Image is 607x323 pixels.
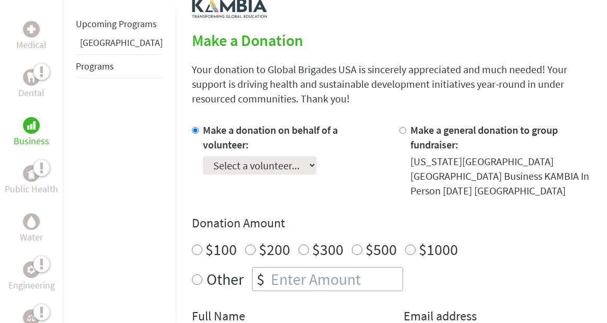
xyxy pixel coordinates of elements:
[365,239,397,259] label: $500
[27,315,36,321] img: Legal Empowerment
[14,134,49,148] p: Business
[192,215,590,232] h4: Donation Amount
[16,38,47,52] p: Medical
[8,261,55,293] a: EngineeringEngineering
[27,25,36,33] img: Medical
[419,239,458,259] label: $1000
[192,31,590,50] h2: Make a Donation
[23,213,40,230] div: Water
[18,86,44,100] p: Dental
[192,62,590,106] p: Your donation to Global Brigades USA is sincerely appreciated and much needed! Your support is dr...
[410,154,590,198] div: [US_STATE][GEOGRAPHIC_DATA] [GEOGRAPHIC_DATA] Business KAMBIA In Person [DATE] [GEOGRAPHIC_DATA]
[76,13,163,36] li: Upcoming Programs
[80,37,163,49] a: [GEOGRAPHIC_DATA]
[23,69,40,86] div: Dental
[23,165,40,182] div: Public Health
[27,168,36,179] img: Public Health
[23,21,40,38] div: Medical
[203,123,338,151] label: Make a donation on behalf of a volunteer:
[27,215,36,227] img: Water
[253,268,269,291] div: $
[27,266,36,274] img: Engineering
[410,123,558,151] label: Make a general donation to group fundraiser:
[23,117,40,134] div: Business
[16,21,47,52] a: MedicalMedical
[23,261,40,278] div: Engineering
[20,230,43,245] p: Water
[269,268,403,291] input: Enter Amount
[14,117,49,148] a: BusinessBusiness
[27,72,36,82] img: Dental
[207,267,244,291] label: Other
[312,239,343,259] label: $300
[259,239,290,259] label: $200
[76,54,163,78] li: Programs
[8,278,55,293] p: Engineering
[5,165,58,197] a: Public HealthPublic Health
[76,36,163,54] li: Panama
[27,121,36,130] img: Business
[76,18,157,30] a: Upcoming Programs
[205,239,237,259] label: $100
[20,213,43,245] a: WaterWater
[18,69,44,100] a: DentalDental
[5,182,58,197] p: Public Health
[76,60,114,72] a: Programs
